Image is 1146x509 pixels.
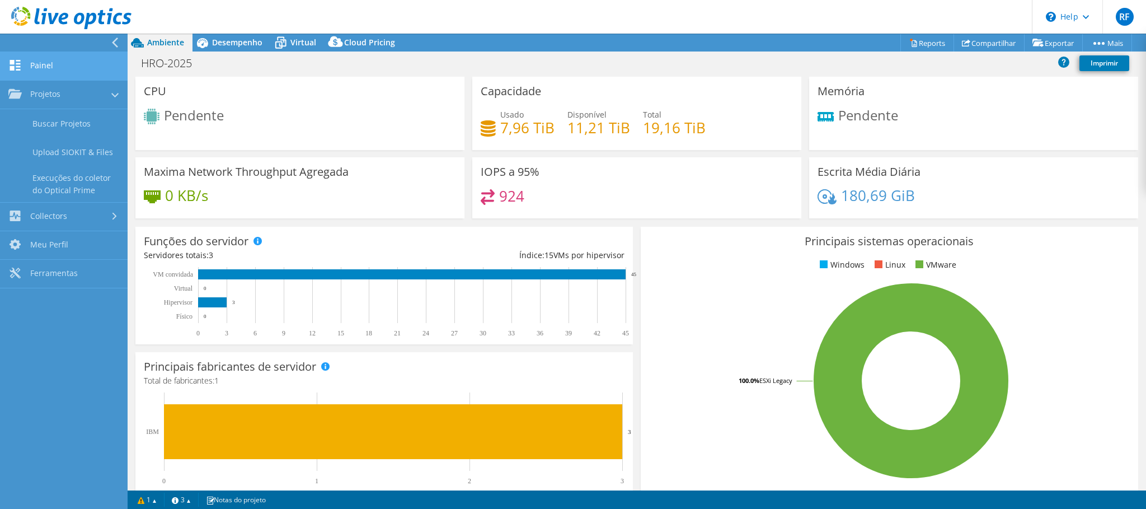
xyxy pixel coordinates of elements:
span: RF [1116,8,1134,26]
li: Linux [872,259,905,271]
a: 1 [130,493,165,507]
text: 27 [451,329,458,337]
text: 6 [253,329,257,337]
span: 3 [209,250,213,260]
a: Imprimir [1079,55,1129,71]
h3: CPU [144,85,166,97]
text: IBM [146,428,159,436]
text: 24 [422,329,429,337]
span: Pendente [838,106,898,124]
h4: 11,21 TiB [567,122,630,134]
h4: 7,96 TiB [500,122,555,134]
text: 0 [196,329,200,337]
li: Windows [817,259,865,271]
text: 2 [468,477,471,485]
h4: 180,69 GiB [841,189,915,202]
span: Usado [500,109,524,120]
div: Servidores totais: [144,249,384,261]
text: 9 [282,329,285,337]
span: 15 [544,250,553,260]
text: 42 [594,329,600,337]
a: Exportar [1024,34,1083,52]
text: 3 [225,329,228,337]
h3: IOPS a 95% [481,166,539,178]
span: Pendente [164,106,224,124]
h3: Maxima Network Throughput Agregada [144,166,349,178]
h3: Capacidade [481,85,541,97]
text: 3 [232,300,235,305]
h4: 0 KB/s [165,189,208,202]
a: 3 [164,493,199,507]
h1: HRO-2025 [136,57,209,69]
a: Mais [1082,34,1132,52]
text: 0 [204,286,206,291]
text: 0 [204,314,206,319]
text: 3 [621,477,624,485]
svg: \n [1046,12,1056,22]
li: VMware [913,259,956,271]
text: 45 [622,329,629,337]
span: 1 [214,375,219,386]
text: 21 [394,329,401,337]
span: Total [643,109,661,120]
text: 36 [537,329,543,337]
text: VM convidada [153,270,193,278]
text: 18 [365,329,372,337]
text: 15 [337,329,344,337]
tspan: Físico [176,312,192,320]
h3: Escrita Média Diária [818,166,920,178]
text: Hipervisor [164,298,192,306]
text: 33 [508,329,515,337]
h4: 924 [499,190,524,202]
text: 0 [162,477,166,485]
text: 45 [631,272,637,277]
span: Desempenho [212,37,262,48]
h3: Principais fabricantes de servidor [144,361,316,373]
text: Virtual [174,284,193,292]
text: 39 [565,329,572,337]
div: Índice: VMs por hipervisor [384,249,624,261]
h3: Funções do servidor [144,235,248,248]
span: Disponível [567,109,607,120]
h4: 19,16 TiB [643,122,706,134]
text: 30 [480,329,486,337]
text: 1 [315,477,318,485]
a: Reports [900,34,954,52]
h3: Memória [818,85,865,97]
text: 3 [628,428,631,435]
tspan: ESXi Legacy [759,376,792,385]
text: 12 [309,329,316,337]
tspan: 100.0% [739,376,759,385]
a: Compartilhar [954,34,1025,52]
h4: Total de fabricantes: [144,375,624,387]
span: Ambiente [147,37,184,48]
span: Cloud Pricing [344,37,395,48]
span: Virtual [290,37,316,48]
a: Notas do projeto [198,493,274,507]
h3: Principais sistemas operacionais [649,235,1130,248]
